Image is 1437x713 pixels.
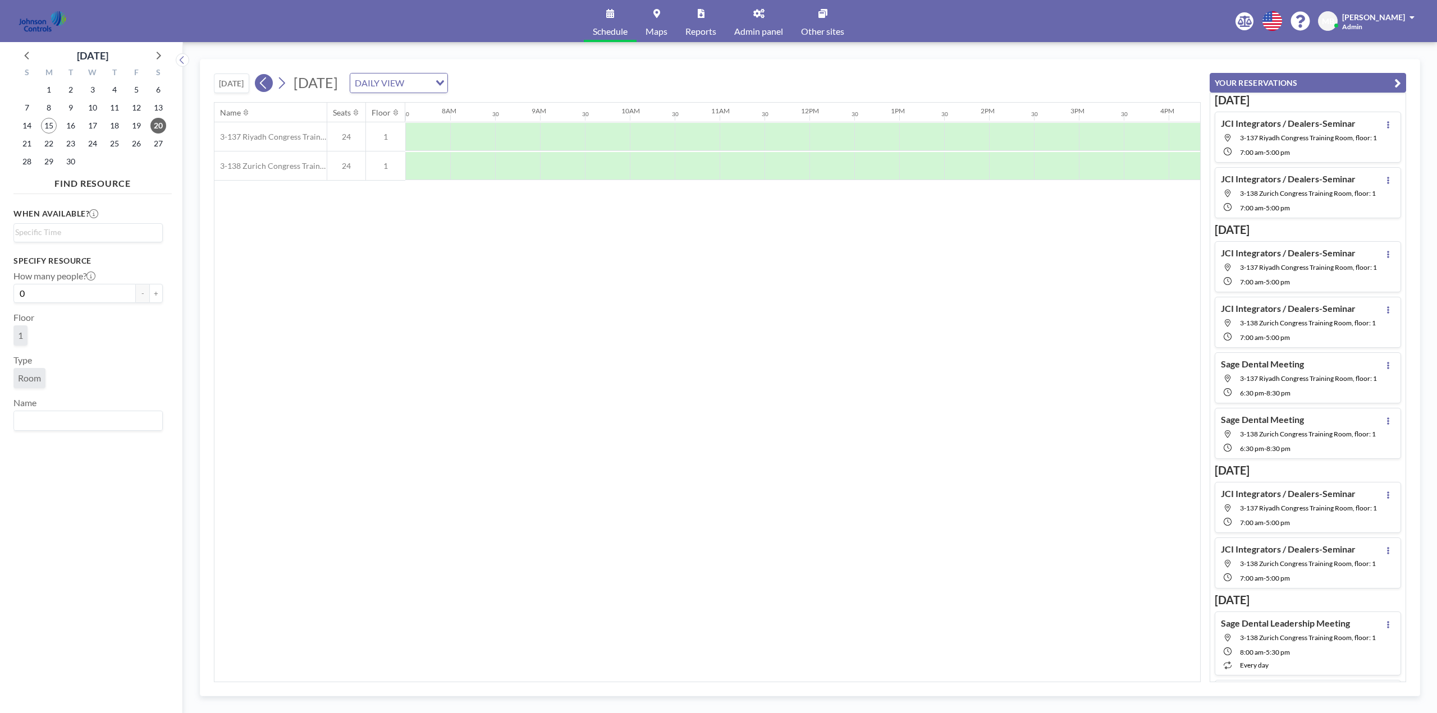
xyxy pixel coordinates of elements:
div: W [82,66,104,81]
h4: JCI Integrators / Dealers-Seminar [1221,118,1356,129]
span: Sunday, September 21, 2025 [19,136,35,151]
span: every day [1240,661,1269,669]
span: - [1264,333,1266,342]
span: 3-137 Riyadh Congress Training Room [214,132,327,142]
h4: Sage Dental Meeting [1221,358,1304,370]
div: 30 [492,111,499,118]
button: - [136,284,149,303]
div: 8AM [442,107,456,115]
span: DAILY VIEW [353,76,406,90]
span: 5:00 PM [1266,204,1290,212]
span: Monday, September 22, 2025 [41,136,57,151]
span: Thursday, September 4, 2025 [107,82,122,98]
span: 24 [327,161,365,171]
button: YOUR RESERVATIONS [1210,73,1406,93]
span: Friday, September 26, 2025 [129,136,144,151]
span: 3-138 Zurich Congress Training Room, floor: 1 [1240,559,1376,568]
span: Room [18,372,41,384]
input: Search for option [15,413,156,428]
div: 1PM [891,107,905,115]
span: Tuesday, September 23, 2025 [63,136,79,151]
span: 1 [366,161,405,171]
div: [DATE] [77,48,108,63]
span: - [1264,204,1266,212]
div: F [125,66,147,81]
span: 1 [18,330,23,341]
div: Search for option [14,224,162,241]
label: Type [13,355,32,366]
span: Friday, September 5, 2025 [129,82,144,98]
h3: [DATE] [1215,223,1401,237]
span: 8:30 PM [1266,389,1290,397]
div: 10AM [621,107,640,115]
span: Sunday, September 7, 2025 [19,100,35,116]
div: S [16,66,38,81]
span: 7:00 AM [1240,518,1264,527]
h3: [DATE] [1215,463,1401,477]
span: Saturday, September 13, 2025 [150,100,166,116]
div: Floor [372,108,391,118]
h4: Sage Dental Meeting [1221,414,1304,425]
div: 30 [402,111,409,118]
span: - [1264,648,1266,656]
span: 3-137 Riyadh Congress Training Room, floor: 1 [1240,134,1377,142]
span: 8:30 PM [1266,444,1290,453]
span: 3-138 Zurich Congress Training Room [214,161,327,171]
div: 9AM [532,107,546,115]
h3: Specify resource [13,256,163,266]
span: - [1264,444,1266,453]
div: Seats [333,108,351,118]
span: 6:30 PM [1240,444,1264,453]
h4: Sage Dental Leadership Meeting [1221,618,1350,629]
h4: JCI Integrators / Dealers-Seminar [1221,303,1356,314]
div: T [60,66,82,81]
span: 5:30 PM [1266,648,1290,656]
span: Tuesday, September 2, 2025 [63,82,79,98]
h4: JCI Integrators / Dealers-Seminar [1221,488,1356,499]
span: Monday, September 1, 2025 [41,82,57,98]
label: Name [13,397,36,408]
div: 12PM [801,107,819,115]
span: 7:00 AM [1240,278,1264,286]
span: 3-137 Riyadh Congress Training Room, floor: 1 [1240,374,1377,383]
h4: JCI Integrators / Dealers-Seminar [1221,544,1356,555]
span: - [1264,389,1266,397]
span: - [1264,278,1266,286]
span: 3-137 Riyadh Congress Training Room, floor: 1 [1240,263,1377,272]
button: + [149,284,163,303]
span: Maps [646,27,667,36]
div: M [38,66,60,81]
span: - [1264,518,1266,527]
span: 3-138 Zurich Congress Training Room, floor: 1 [1240,430,1376,438]
span: Other sites [801,27,844,36]
span: 5:00 PM [1266,148,1290,157]
span: [DATE] [294,74,338,91]
div: 2PM [981,107,995,115]
span: Tuesday, September 16, 2025 [63,118,79,134]
h4: JCI Integrators / Dealers-Seminar [1221,173,1356,185]
span: 24 [327,132,365,142]
span: Thursday, September 18, 2025 [107,118,122,134]
div: 30 [941,111,948,118]
span: Reports [685,27,716,36]
button: [DATE] [214,73,249,93]
span: Tuesday, September 30, 2025 [63,154,79,169]
span: Monday, September 8, 2025 [41,100,57,116]
span: Admin [1342,22,1362,31]
span: Saturday, September 27, 2025 [150,136,166,151]
span: 7:00 AM [1240,333,1264,342]
span: 3-138 Zurich Congress Training Room, floor: 1 [1240,189,1376,197]
span: 1 [366,132,405,142]
span: 5:00 PM [1266,518,1290,527]
div: 30 [582,111,589,118]
div: 4PM [1160,107,1174,115]
label: How many people? [13,270,95,282]
h3: [DATE] [1215,93,1401,107]
label: Floor [13,312,34,323]
div: Search for option [350,73,447,93]
span: - [1264,574,1266,582]
span: - [1264,148,1266,157]
span: 5:00 PM [1266,278,1290,286]
div: 30 [762,111,768,118]
span: 6:30 PM [1240,389,1264,397]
